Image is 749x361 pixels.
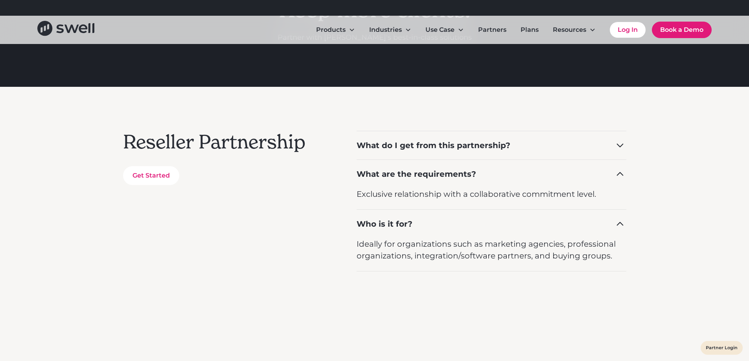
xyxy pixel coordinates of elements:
a: Plans [514,22,545,38]
div: Products [310,22,361,38]
div: Use Case [425,25,455,35]
a: Get Started [123,166,179,185]
a: Book a Demo [652,22,712,38]
a: home [37,21,94,38]
div: Who is it for? [357,218,412,229]
a: Partner Login [706,343,738,353]
div: Resources [547,22,602,38]
p: Ideally for organizations such as marketing agencies, professional organizations, integration/sof... [357,238,626,262]
div: Products [316,25,346,35]
h2: Reseller Partnership [123,131,325,154]
p: Exclusive relationship with a collaborative commitment level. [357,188,626,200]
div: What are the requirements? [357,169,476,180]
a: Log In [610,22,646,38]
div: What do I get from this partnership? [357,140,510,151]
a: Partners [472,22,513,38]
div: Use Case [419,22,470,38]
div: Resources [553,25,586,35]
div: Industries [363,22,418,38]
div: Industries [369,25,402,35]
